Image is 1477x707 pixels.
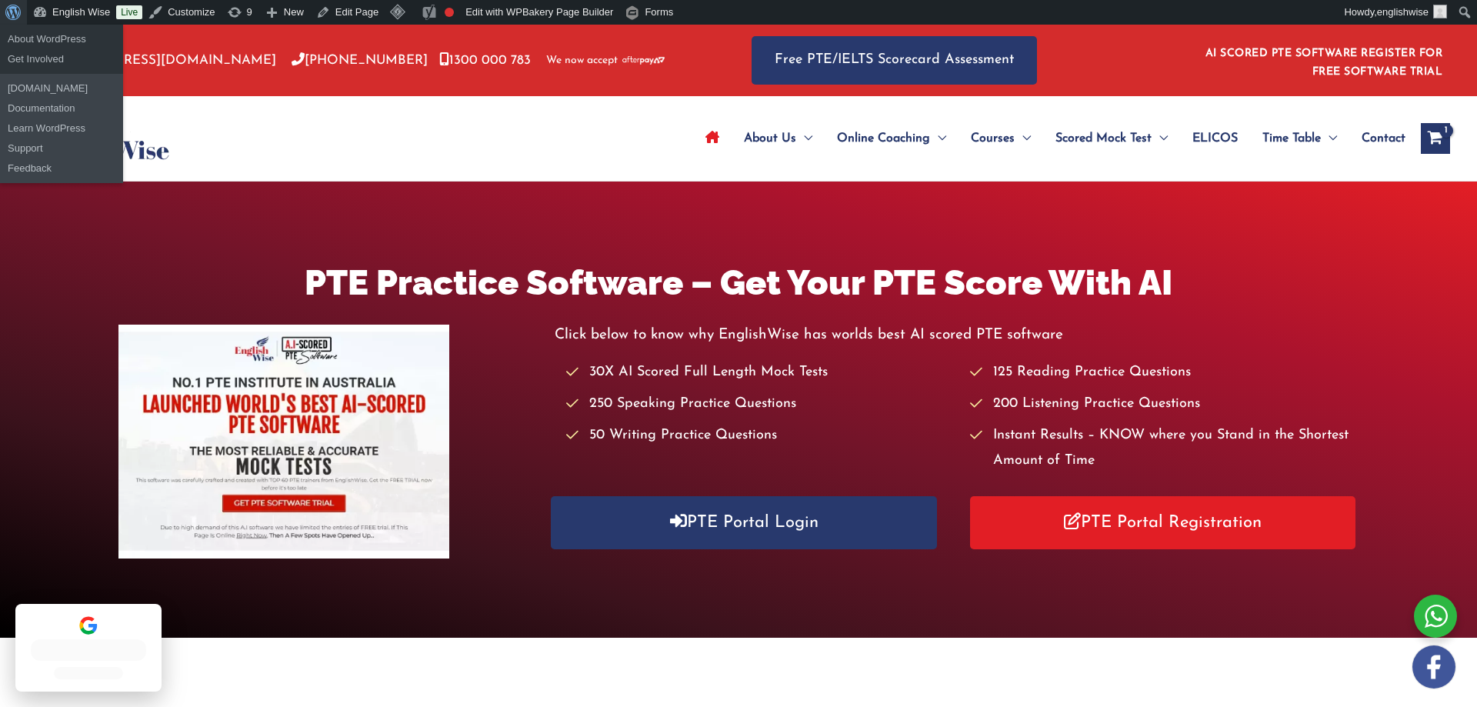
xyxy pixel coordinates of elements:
span: Menu Toggle [930,112,946,165]
a: [EMAIL_ADDRESS][DOMAIN_NAME] [27,54,276,67]
span: ELICOS [1192,112,1238,165]
div: Focus keyphrase not set [445,8,454,17]
img: pte-institute-main [118,325,449,559]
a: ELICOS [1180,112,1250,165]
span: Menu Toggle [1015,112,1031,165]
span: englishwise [1377,6,1429,18]
span: Contact [1362,112,1405,165]
img: Afterpay-Logo [622,56,665,65]
span: Time Table [1262,112,1321,165]
h1: PTE Practice Software – Get Your PTE Score With AI [118,258,1359,307]
span: We now accept [546,53,618,68]
span: Menu Toggle [1152,112,1168,165]
li: 250 Speaking Practice Questions [566,392,955,417]
a: Contact [1349,112,1405,165]
a: PTE Portal Login [551,496,937,549]
a: View Shopping Cart, 1 items [1421,123,1450,154]
a: Free PTE/IELTS Scorecard Assessment [752,36,1037,85]
li: Instant Results – KNOW where you Stand in the Shortest Amount of Time [970,423,1359,475]
li: 30X AI Scored Full Length Mock Tests [566,360,955,385]
a: About UsMenu Toggle [732,112,825,165]
img: ashok kumar [1433,5,1447,18]
a: Live [116,5,142,19]
a: Scored Mock TestMenu Toggle [1043,112,1180,165]
span: About Us [744,112,796,165]
li: 200 Listening Practice Questions [970,392,1359,417]
img: white-facebook.png [1412,645,1455,689]
aside: Header Widget 1 [1196,35,1450,85]
a: Online CoachingMenu Toggle [825,112,959,165]
a: [PHONE_NUMBER] [292,54,428,67]
li: 50 Writing Practice Questions [566,423,955,449]
a: CoursesMenu Toggle [959,112,1043,165]
li: 125 Reading Practice Questions [970,360,1359,385]
span: Scored Mock Test [1055,112,1152,165]
span: Courses [971,112,1015,165]
p: Click below to know why EnglishWise has worlds best AI scored PTE software [555,322,1359,348]
a: 1300 000 783 [439,54,531,67]
a: AI SCORED PTE SOFTWARE REGISTER FOR FREE SOFTWARE TRIAL [1205,48,1443,78]
a: PTE Portal Registration [970,496,1356,549]
nav: Site Navigation: Main Menu [693,112,1405,165]
a: Time TableMenu Toggle [1250,112,1349,165]
span: Menu Toggle [796,112,812,165]
span: Online Coaching [837,112,930,165]
span: Menu Toggle [1321,112,1337,165]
